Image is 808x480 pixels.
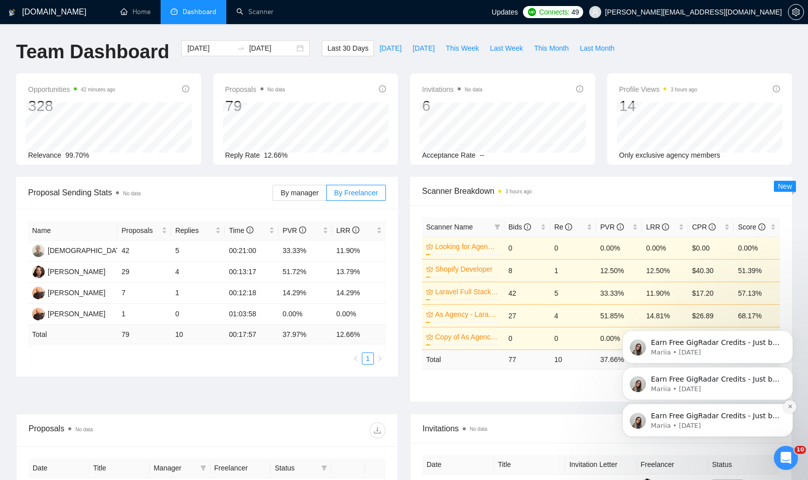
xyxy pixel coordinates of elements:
[48,245,184,256] div: [DEMOGRAPHIC_DATA][PERSON_NAME]
[377,355,383,362] span: right
[374,352,386,365] button: right
[171,304,225,325] td: 0
[554,223,572,231] span: Re
[327,43,368,54] span: Last 30 Days
[490,43,523,54] span: Last Week
[619,83,698,95] span: Profile Views
[279,283,332,304] td: 14.29%
[16,40,169,64] h1: Team Dashboard
[484,40,528,56] button: Last Week
[267,87,285,92] span: No data
[182,85,189,92] span: info-circle
[504,349,551,369] td: 77
[32,266,45,278] img: LL
[528,40,574,56] button: This Month
[225,151,260,159] span: Reply Rate
[788,8,804,16] a: setting
[123,191,141,196] span: No data
[504,282,551,304] td: 42
[29,422,207,438] div: Proposals
[596,236,642,259] td: 0.00%
[646,223,669,231] span: LRR
[492,219,502,234] span: filter
[708,455,779,474] th: Status
[321,465,327,471] span: filter
[565,223,572,230] span: info-circle
[617,223,624,230] span: info-circle
[117,325,171,344] td: 79
[171,221,225,241] th: Replies
[48,308,105,319] div: [PERSON_NAME]
[435,286,498,297] a: Laravel Full Stack - Senior
[362,353,373,364] a: 1
[662,223,669,230] span: info-circle
[264,151,288,159] span: 12.66%
[117,221,171,241] th: Proposals
[171,325,225,344] td: 10
[279,241,332,262] td: 33.33%
[435,264,498,275] a: Shopify Developer
[550,327,596,349] td: 0
[279,304,332,325] td: 0.00%
[225,241,279,262] td: 00:21:00
[596,304,642,327] td: 51.85%
[154,462,196,473] span: Manager
[332,283,386,304] td: 14.29%
[670,87,697,92] time: 3 hours ago
[225,325,279,344] td: 00:17:57
[319,460,329,475] span: filter
[440,40,484,56] button: This Week
[225,83,285,95] span: Proposals
[32,267,105,275] a: LL[PERSON_NAME]
[596,259,642,282] td: 12.50%
[565,455,636,474] th: Invitation Letter
[374,352,386,365] li: Next Page
[362,352,374,365] li: 1
[117,262,171,283] td: 29
[198,460,208,475] span: filter
[422,185,780,197] span: Scanner Breakdown
[596,349,642,369] td: 37.66 %
[494,224,500,230] span: filter
[28,96,115,115] div: 328
[422,349,504,369] td: Total
[422,96,482,115] div: 6
[28,186,273,199] span: Proposal Sending Stats
[120,8,151,16] a: homeHome
[550,282,596,304] td: 5
[32,246,184,254] a: JV[DEMOGRAPHIC_DATA][PERSON_NAME]
[236,8,274,16] a: searchScanner
[600,223,624,231] span: PVR
[28,83,115,95] span: Opportunities
[379,43,401,54] span: [DATE]
[187,43,233,54] input: Start date
[426,243,433,250] span: crown
[249,43,295,54] input: End date
[435,309,498,320] a: As Agency - Laravel Full Stack - Senior
[283,226,306,234] span: PVR
[435,241,498,252] a: Looking for Agencies
[32,308,45,320] img: GB
[370,426,385,434] span: download
[332,304,386,325] td: 0.00%
[225,283,279,304] td: 00:12:18
[508,223,531,231] span: Bids
[200,465,206,471] span: filter
[494,455,565,474] th: Title
[596,327,642,349] td: 0.00%
[246,226,253,233] span: info-circle
[48,266,105,277] div: [PERSON_NAME]
[423,455,494,474] th: Date
[89,458,150,478] th: Title
[580,43,614,54] span: Last Month
[778,182,792,190] span: New
[81,87,115,92] time: 42 minutes ago
[504,327,551,349] td: 0
[709,223,716,230] span: info-circle
[28,221,117,241] th: Name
